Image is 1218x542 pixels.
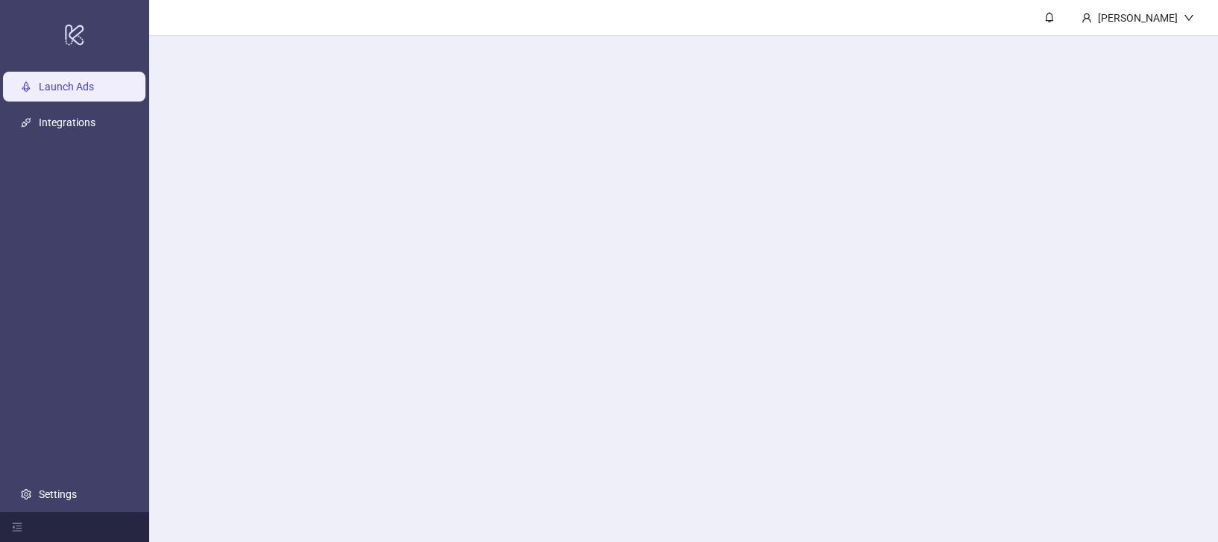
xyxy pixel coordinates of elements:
[39,81,94,93] a: Launch Ads
[1092,10,1184,26] div: [PERSON_NAME]
[39,488,77,500] a: Settings
[39,116,95,128] a: Integrations
[1044,12,1055,22] span: bell
[1184,13,1194,23] span: down
[1082,13,1092,23] span: user
[12,522,22,532] span: menu-fold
